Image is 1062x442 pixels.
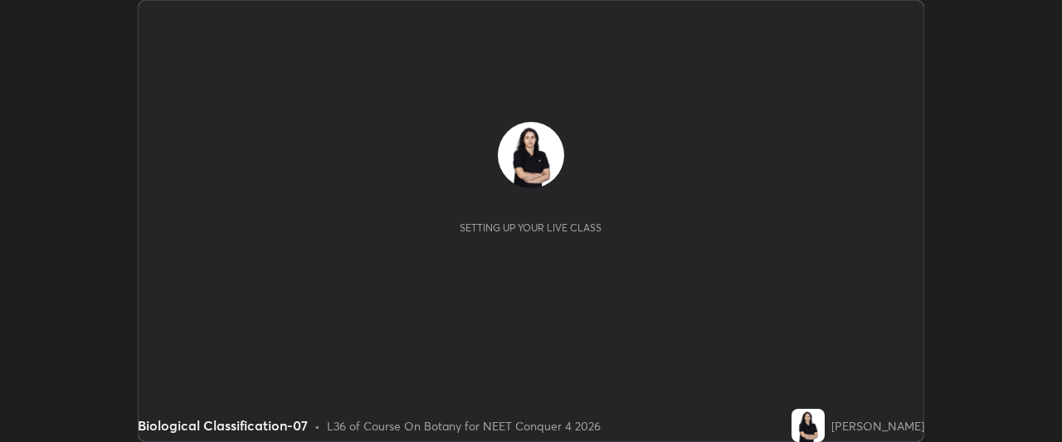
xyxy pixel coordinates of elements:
[460,221,602,234] div: Setting up your live class
[792,409,825,442] img: 210bef4dab5d4bdaa6bebe9b47b96550.jpg
[831,417,924,435] div: [PERSON_NAME]
[314,417,320,435] div: •
[138,415,308,435] div: Biological Classification-07
[498,122,564,188] img: 210bef4dab5d4bdaa6bebe9b47b96550.jpg
[327,417,601,435] div: L36 of Course On Botany for NEET Conquer 4 2026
